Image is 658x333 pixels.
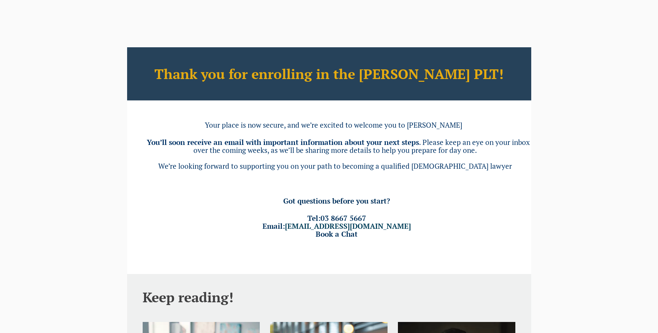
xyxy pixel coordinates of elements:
a: 03 8667 5667 [321,213,366,223]
b: Thank you for enrolling in the [PERSON_NAME] PLT! [154,65,504,83]
span: . Please keep an eye on your inbox over the coming weeks, as we’ll be sharing more details to hel... [193,137,530,155]
a: Book a Chat [316,229,357,239]
b: You’ll soon receive an email with important information about your next steps [147,137,419,147]
span: Email: [263,221,411,231]
span: Tel: [307,213,366,223]
span: We’re looking forward to supporting you on your path to becoming a qualified [DEMOGRAPHIC_DATA] l... [158,161,512,171]
a: [EMAIL_ADDRESS][DOMAIN_NAME] [285,221,411,231]
h2: Keep reading! [143,290,516,305]
span: Got questions before you start? [283,196,390,206]
span: Your place is now secure, and we’re excited to welcome you to [PERSON_NAME] [205,120,462,130]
